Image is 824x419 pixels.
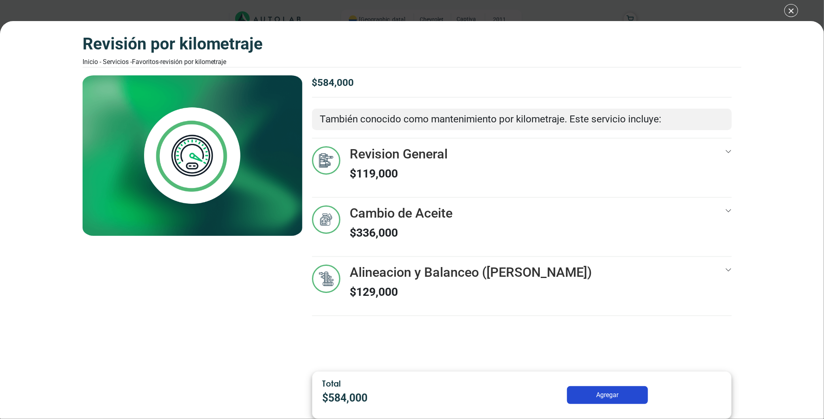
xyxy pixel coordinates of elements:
img: revision_general-v3.svg [312,146,340,175]
h3: Cambio de Aceite [350,205,453,221]
div: Inicio - Servicios - Favoritos - [83,57,263,67]
p: $ 336,000 [350,224,453,242]
img: alineacion_y_balanceo-v3.svg [312,265,340,293]
h3: Revision General [350,146,448,162]
p: $ 584,000 [323,390,482,406]
p: $ 129,000 [350,284,592,301]
p: $ 584,000 [312,75,732,90]
font: Revisión por Kilometraje [160,58,227,66]
p: También conocido como mantenimiento por kilometraje. Este servicio incluye: [320,112,724,127]
h3: Alineacion y Balanceo ([PERSON_NAME]) [350,265,592,280]
img: cambio_de_aceite-v3.svg [312,205,340,234]
span: Total [323,379,341,388]
p: $ 119,000 [350,165,448,183]
button: Agregar [567,386,648,404]
h3: Revisión por Kilometraje [83,34,263,54]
